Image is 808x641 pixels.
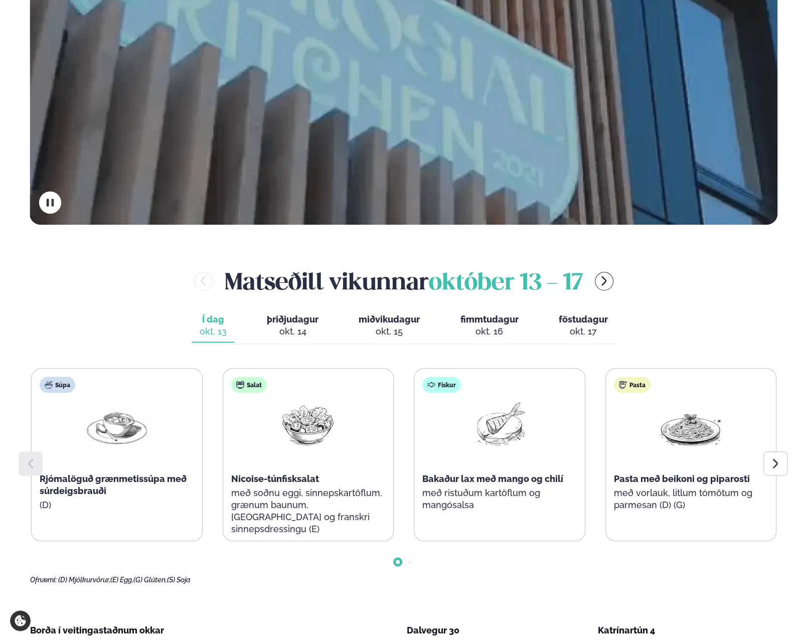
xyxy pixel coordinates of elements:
div: Salat [231,377,267,393]
span: Ofnæmi: [30,576,57,584]
p: með ristuðum kartöflum og mangósalsa [422,487,577,511]
img: Salad.png [276,401,340,447]
button: menu-btn-right [595,272,613,290]
span: (S) Soja [167,576,191,584]
button: Í dag okt. 13 [192,309,235,343]
div: Pasta [614,377,651,393]
span: þriðjudagur [267,314,318,325]
div: okt. 17 [558,326,607,338]
p: (D) [40,499,194,511]
span: (G) Glúten, [133,576,167,584]
span: Go to slide 1 [396,560,400,564]
img: salad.svg [236,381,244,389]
span: fimmtudagur [460,314,518,325]
div: Fiskur [422,377,461,393]
h2: Matseðill vikunnar [225,265,583,297]
img: fish.svg [427,381,435,389]
div: okt. 13 [200,326,227,338]
div: Dalvegur 30 [407,624,586,636]
span: Borða í veitingastaðnum okkar [30,625,164,635]
img: Soup.png [85,401,149,447]
span: Rjómalöguð grænmetissúpa með súrdeigsbrauði [40,473,187,496]
span: Í dag [200,313,227,326]
img: pasta.svg [619,381,627,389]
button: föstudagur okt. 17 [550,309,615,343]
button: miðvikudagur okt. 15 [351,309,428,343]
span: (D) Mjólkurvörur, [58,576,110,584]
button: fimmtudagur okt. 16 [452,309,526,343]
button: þriðjudagur okt. 14 [259,309,327,343]
span: föstudagur [558,314,607,325]
div: okt. 16 [460,326,518,338]
span: Go to slide 2 [408,560,412,564]
div: Súpa [40,377,75,393]
span: Nicoise-túnfisksalat [231,473,319,484]
img: Spagetti.png [659,401,723,447]
div: okt. 14 [267,326,318,338]
p: með vorlauk, litlum tómötum og parmesan (D) (G) [614,487,768,511]
span: miðvikudagur [359,314,420,325]
img: Fish.png [467,401,532,447]
span: Pasta með beikoni og piparosti [614,473,750,484]
span: (E) Egg, [110,576,133,584]
span: október 13 - 17 [429,272,583,294]
p: með soðnu eggi, sinnepskartöflum, grænum baunum, [GEOGRAPHIC_DATA] og franskri sinnepsdressingu (E) [231,487,386,535]
img: soup.svg [45,381,53,389]
button: menu-btn-left [194,272,213,290]
span: Bakaður lax með mango og chilí [422,473,563,484]
div: okt. 15 [359,326,420,338]
a: Cookie settings [10,610,31,631]
div: Katrínartún 4 [598,624,777,636]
